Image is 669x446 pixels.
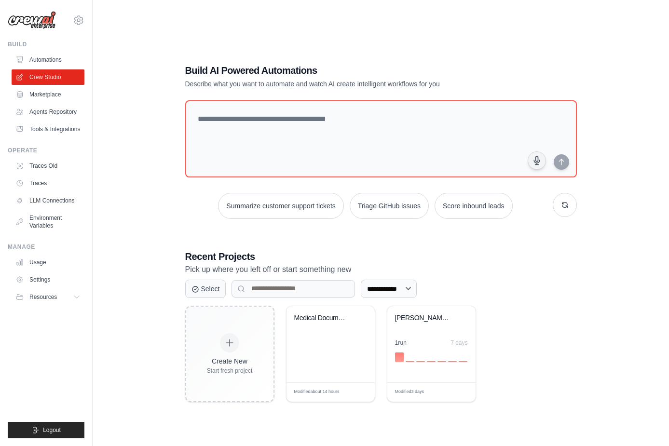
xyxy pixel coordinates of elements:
[12,272,84,287] a: Settings
[43,426,61,434] span: Logout
[621,400,669,446] div: Widget de chat
[294,389,340,395] span: Modified about 14 hours
[451,339,467,347] div: 7 days
[12,210,84,233] a: Environment Variables
[8,147,84,154] div: Operate
[12,158,84,174] a: Traces Old
[185,280,226,298] button: Select
[12,193,84,208] a: LLM Connections
[12,122,84,137] a: Tools & Integrations
[395,339,407,347] div: 1 run
[218,193,343,219] button: Summarize customer support tickets
[207,367,253,375] div: Start fresh project
[12,87,84,102] a: Marketplace
[621,400,669,446] iframe: Chat Widget
[406,361,414,362] div: Day 2: 0 executions
[8,243,84,251] div: Manage
[29,293,57,301] span: Resources
[185,263,577,276] p: Pick up where you left off or start something new
[452,389,461,396] span: Edit
[8,41,84,48] div: Build
[528,151,546,170] button: Click to speak your automation idea
[448,361,457,362] div: Day 6: 0 executions
[12,52,84,68] a: Automations
[427,361,436,362] div: Day 4: 0 executions
[185,64,509,77] h1: Build AI Powered Automations
[207,356,253,366] div: Create New
[185,79,509,89] p: Describe what you want to automate and watch AI create intelligent workflows for you
[395,352,404,362] div: Day 1: 1 executions
[352,389,360,396] span: Edit
[12,69,84,85] a: Crew Studio
[12,104,84,120] a: Agents Repository
[8,11,56,29] img: Logo
[12,255,84,270] a: Usage
[350,193,429,219] button: Triage GitHub issues
[435,193,513,219] button: Score inbound leads
[185,250,577,263] h3: Recent Projects
[12,289,84,305] button: Resources
[8,422,84,438] button: Logout
[553,193,577,217] button: Get new suggestions
[459,361,467,362] div: Day 7: 0 executions
[416,361,425,362] div: Day 3: 0 executions
[12,176,84,191] a: Traces
[294,314,353,323] div: Medical Document Classification Crew
[395,314,453,323] div: Kafka Medical Audit Enterprise - Optimized Resilient Stream Processing
[395,389,424,395] span: Modified 3 days
[395,351,468,362] div: Activity over last 7 days
[437,361,446,362] div: Day 5: 0 executions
